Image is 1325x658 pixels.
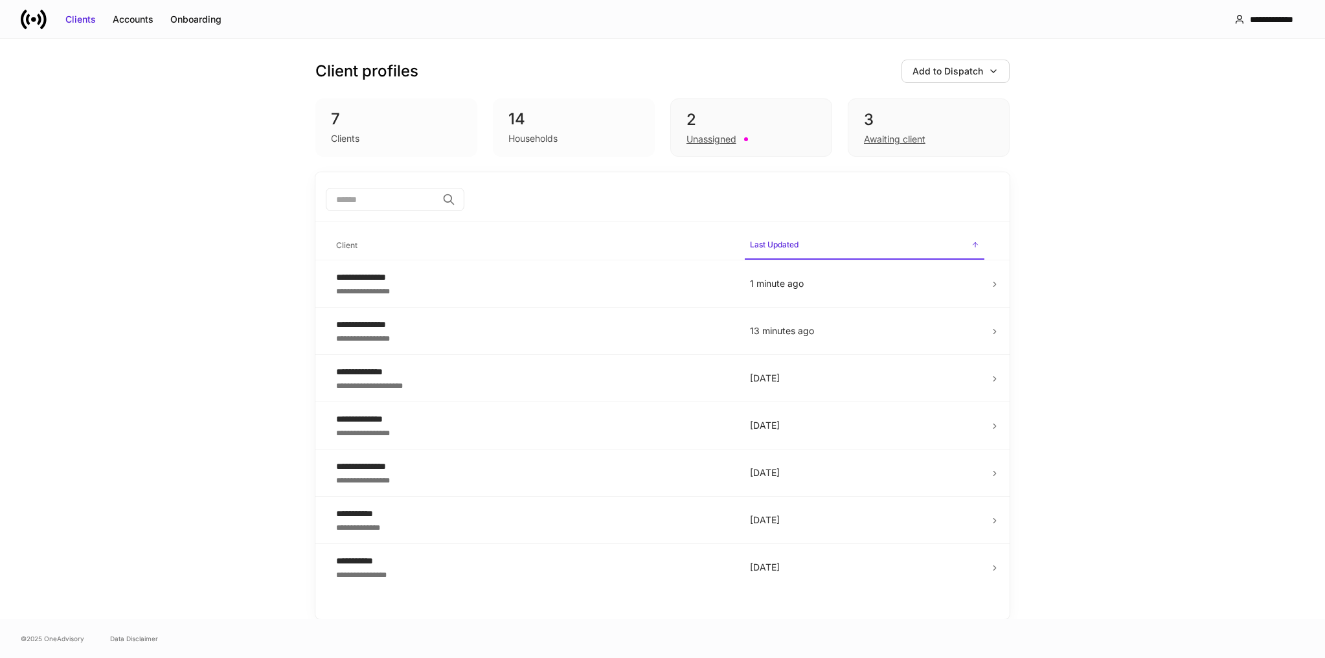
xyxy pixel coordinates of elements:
[331,132,359,145] div: Clients
[315,61,418,82] h3: Client profiles
[912,65,983,78] div: Add to Dispatch
[864,133,925,146] div: Awaiting client
[670,98,832,157] div: 2Unassigned
[750,277,979,290] p: 1 minute ago
[110,633,158,644] a: Data Disclaimer
[750,324,979,337] p: 13 minutes ago
[104,9,162,30] button: Accounts
[57,9,104,30] button: Clients
[331,233,734,259] span: Client
[336,239,357,251] h6: Client
[750,514,979,527] p: [DATE]
[508,109,639,130] div: 14
[686,133,736,146] div: Unassigned
[750,561,979,574] p: [DATE]
[508,132,558,145] div: Households
[750,419,979,432] p: [DATE]
[745,232,984,260] span: Last Updated
[750,372,979,385] p: [DATE]
[170,13,221,26] div: Onboarding
[750,466,979,479] p: [DATE]
[750,238,798,251] h6: Last Updated
[21,633,84,644] span: © 2025 OneAdvisory
[331,109,462,130] div: 7
[686,109,816,130] div: 2
[162,9,230,30] button: Onboarding
[113,13,153,26] div: Accounts
[848,98,1010,157] div: 3Awaiting client
[65,13,96,26] div: Clients
[864,109,993,130] div: 3
[901,60,1010,83] button: Add to Dispatch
